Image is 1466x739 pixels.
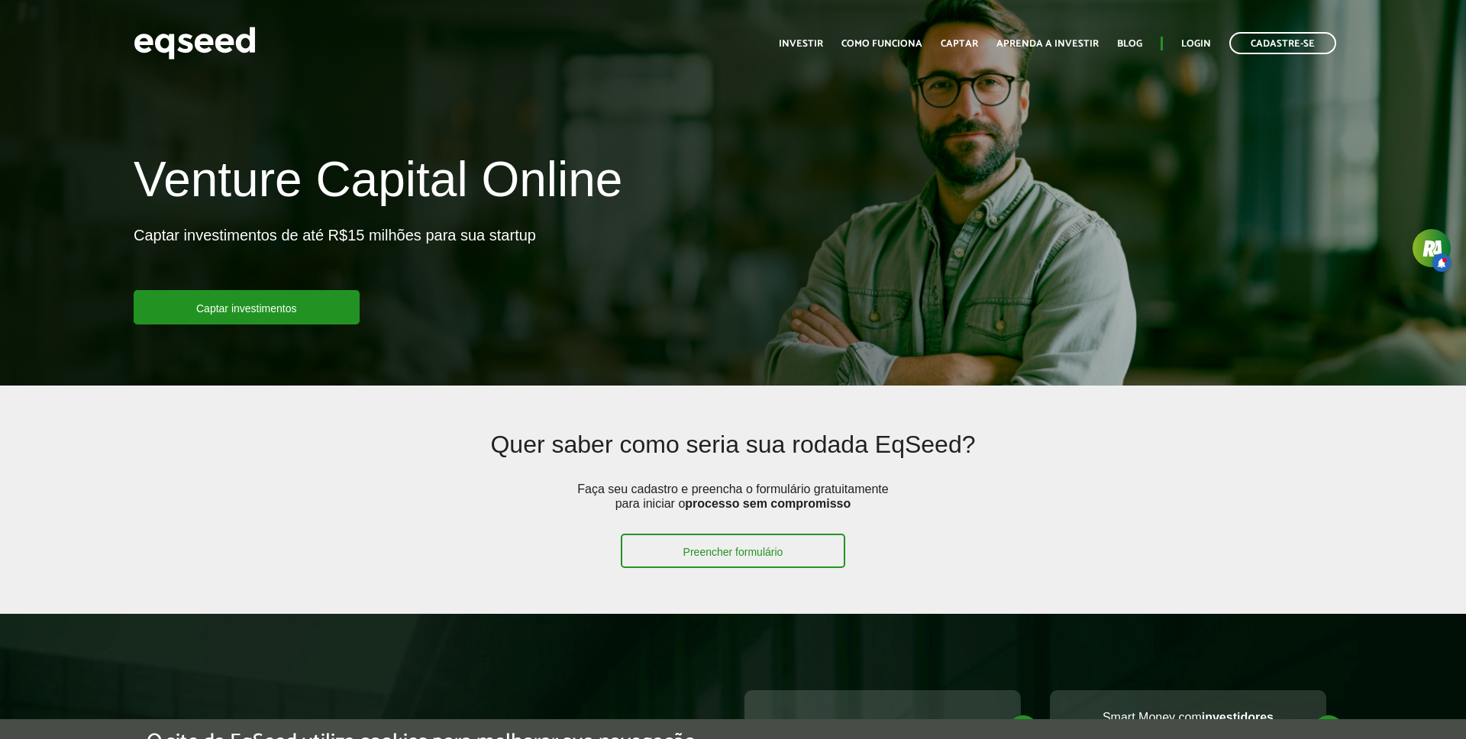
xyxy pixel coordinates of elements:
strong: processo sem compromisso [685,497,851,510]
a: Como funciona [841,39,922,49]
a: Cadastre-se [1229,32,1336,54]
a: Blog [1117,39,1142,49]
h2: Quer saber como seria sua rodada EqSeed? [256,431,1210,481]
p: Captar investimentos de até R$15 milhões para sua startup [134,226,536,290]
p: Faça seu cadastro e preencha o formulário gratuitamente para iniciar o [573,482,893,534]
a: Preencher formulário [621,534,846,568]
a: Investir [779,39,823,49]
a: Aprenda a investir [996,39,1099,49]
img: EqSeed [134,23,256,63]
a: Login [1181,39,1211,49]
a: Captar investimentos [134,290,360,324]
a: Captar [941,39,978,49]
strong: Sem perder meses [828,718,937,731]
h1: Venture Capital Online [134,153,622,214]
